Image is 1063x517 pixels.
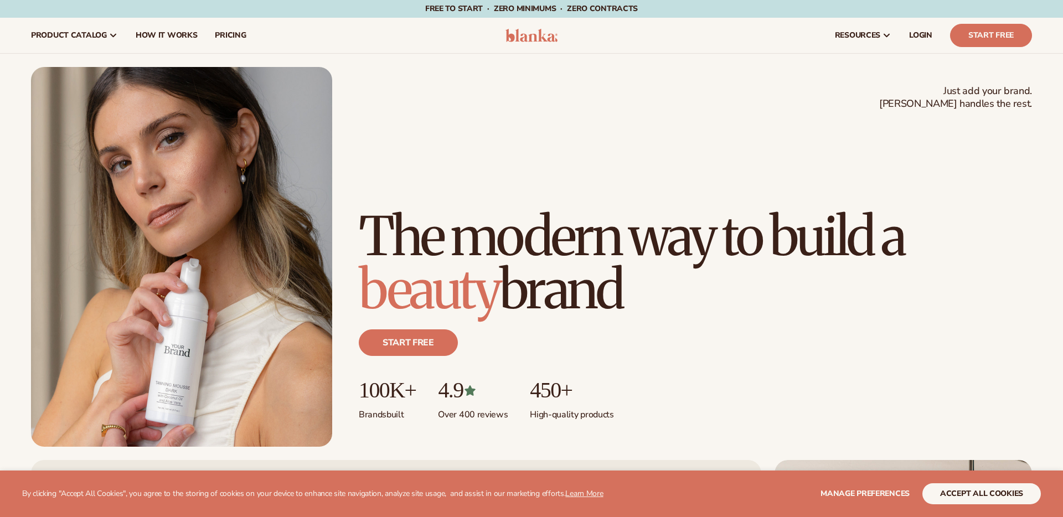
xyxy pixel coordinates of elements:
button: Manage preferences [821,483,910,504]
a: product catalog [22,18,127,53]
a: How It Works [127,18,207,53]
img: logo [505,29,558,42]
p: Over 400 reviews [438,402,508,421]
a: Learn More [565,488,603,499]
span: beauty [359,256,499,323]
img: Female holding tanning mousse. [31,67,332,447]
span: Just add your brand. [PERSON_NAME] handles the rest. [879,85,1032,111]
p: Brands built [359,402,416,421]
p: High-quality products [530,402,613,421]
p: 450+ [530,378,613,402]
a: resources [826,18,900,53]
p: 100K+ [359,378,416,402]
a: Start Free [950,24,1032,47]
span: pricing [215,31,246,40]
p: 4.9 [438,378,508,402]
span: product catalog [31,31,107,40]
a: LOGIN [900,18,941,53]
span: Free to start · ZERO minimums · ZERO contracts [425,3,638,14]
span: How It Works [136,31,198,40]
a: pricing [206,18,255,53]
span: resources [835,31,880,40]
h1: The modern way to build a brand [359,210,1032,316]
a: Start free [359,329,458,356]
p: By clicking "Accept All Cookies", you agree to the storing of cookies on your device to enhance s... [22,489,603,499]
span: Manage preferences [821,488,910,499]
span: LOGIN [909,31,932,40]
button: accept all cookies [922,483,1041,504]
